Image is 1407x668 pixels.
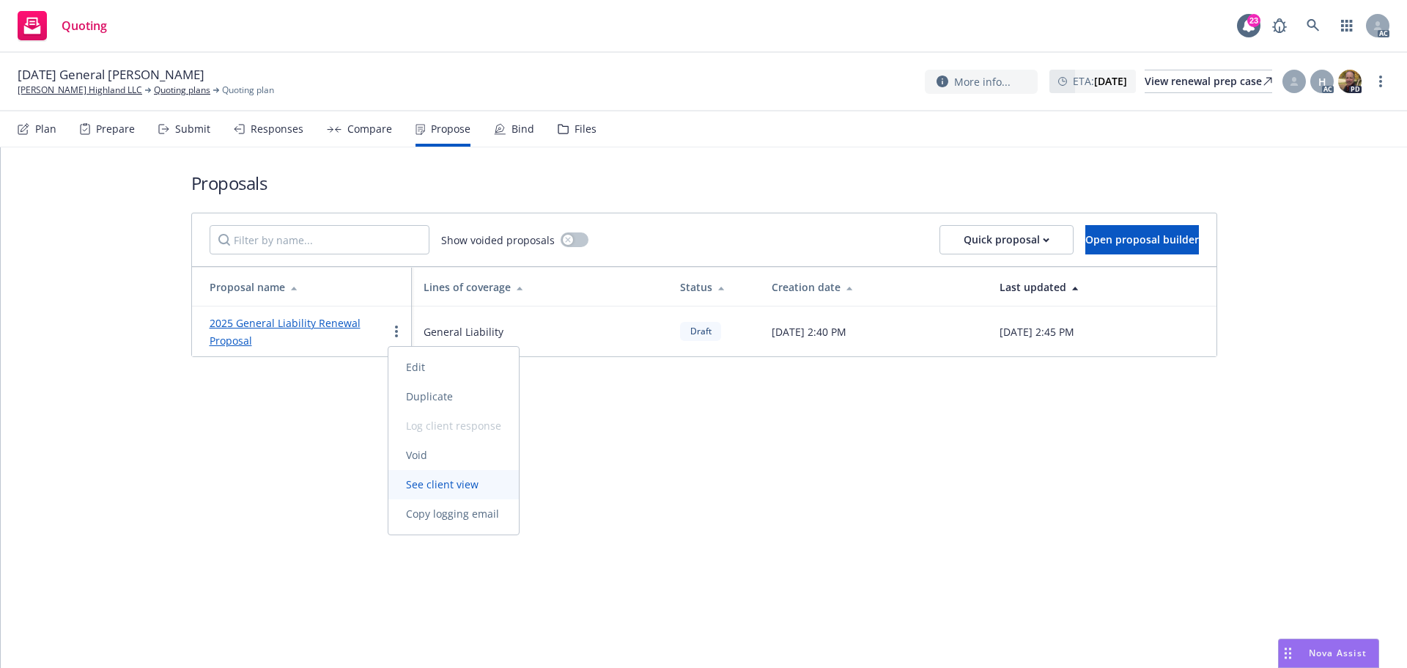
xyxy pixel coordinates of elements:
span: Quoting plan [222,84,274,97]
span: H [1318,74,1326,89]
button: Nova Assist [1278,639,1379,668]
div: Drag to move [1279,639,1297,667]
button: Open proposal builder [1085,225,1199,254]
div: Files [575,123,597,135]
span: Edit [388,360,443,374]
div: Last updated [1000,279,1204,295]
a: more [388,323,405,340]
div: Status [680,279,748,295]
div: Responses [251,123,303,135]
a: Report a Bug [1265,11,1294,40]
a: Switch app [1332,11,1362,40]
span: ETA : [1073,73,1127,89]
div: Prepare [96,123,135,135]
a: Quoting [12,5,113,46]
a: 2025 General Liability Renewal Proposal [210,316,361,348]
div: Bind [512,123,534,135]
div: 23 [1247,14,1260,27]
a: Search [1299,11,1328,40]
input: Filter by name... [210,225,429,254]
div: Creation date [772,279,976,295]
div: Submit [175,123,210,135]
span: [DATE] 2:40 PM [772,324,846,339]
div: Plan [35,123,56,135]
img: photo [1338,70,1362,93]
div: Quick proposal [964,226,1049,254]
span: Open proposal builder [1085,232,1199,246]
div: Lines of coverage [424,279,657,295]
div: Propose [431,123,470,135]
span: More info... [954,74,1011,89]
span: Copy logging email [388,507,517,521]
span: [DATE] General [PERSON_NAME] [18,66,204,84]
div: View renewal prep case [1145,70,1272,92]
a: View renewal prep case [1145,70,1272,93]
div: Proposal name [210,279,400,295]
h1: Proposals [191,171,1217,195]
span: Show voided proposals [441,232,555,248]
button: Quick proposal [939,225,1074,254]
span: Log client response [388,419,519,433]
div: Compare [347,123,392,135]
span: Quoting [62,20,107,32]
span: Nova Assist [1309,647,1367,659]
span: General Liability [424,324,503,339]
span: Draft [686,325,715,338]
span: See client view [388,477,496,491]
button: More info... [925,70,1038,94]
span: Duplicate [388,389,470,403]
span: [DATE] 2:45 PM [1000,324,1074,339]
a: more [1372,73,1389,90]
strong: [DATE] [1094,74,1127,88]
span: Void [388,448,445,462]
a: [PERSON_NAME] Highland LLC [18,84,142,97]
a: Quoting plans [154,84,210,97]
